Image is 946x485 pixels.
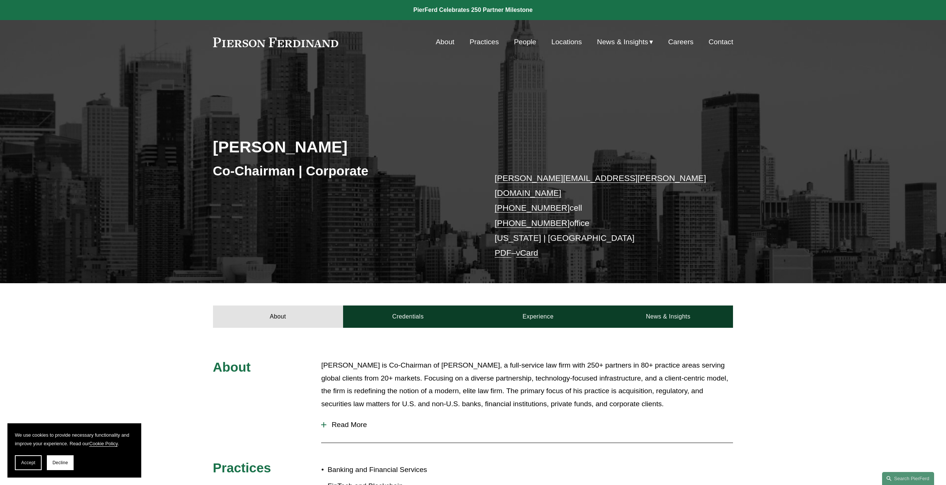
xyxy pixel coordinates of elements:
a: People [514,35,536,49]
button: Decline [47,455,74,470]
a: About [436,35,454,49]
a: vCard [516,248,538,258]
span: Practices [213,460,271,475]
a: News & Insights [603,305,733,328]
span: About [213,360,251,374]
span: Decline [52,460,68,465]
a: Locations [551,35,582,49]
a: Contact [708,35,733,49]
button: Accept [15,455,42,470]
a: Practices [469,35,499,49]
a: Careers [668,35,693,49]
p: [PERSON_NAME] is Co-Chairman of [PERSON_NAME], a full-service law firm with 250+ partners in 80+ ... [321,359,733,410]
a: Experience [473,305,603,328]
h3: Co-Chairman | Corporate [213,163,473,179]
span: Read More [326,421,733,429]
h2: [PERSON_NAME] [213,137,473,156]
a: Search this site [882,472,934,485]
a: Credentials [343,305,473,328]
p: Banking and Financial Services [327,463,473,476]
a: folder dropdown [597,35,653,49]
p: We use cookies to provide necessary functionality and improve your experience. Read our . [15,431,134,448]
button: Read More [321,415,733,434]
a: PDF [495,248,511,258]
p: cell office [US_STATE] | [GEOGRAPHIC_DATA] – [495,171,711,261]
a: Cookie Policy [89,441,118,446]
span: Accept [21,460,35,465]
span: News & Insights [597,36,648,49]
a: [PHONE_NUMBER] [495,219,570,228]
a: [PERSON_NAME][EMAIL_ADDRESS][PERSON_NAME][DOMAIN_NAME] [495,174,706,198]
a: About [213,305,343,328]
a: [PHONE_NUMBER] [495,203,570,213]
section: Cookie banner [7,423,141,478]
